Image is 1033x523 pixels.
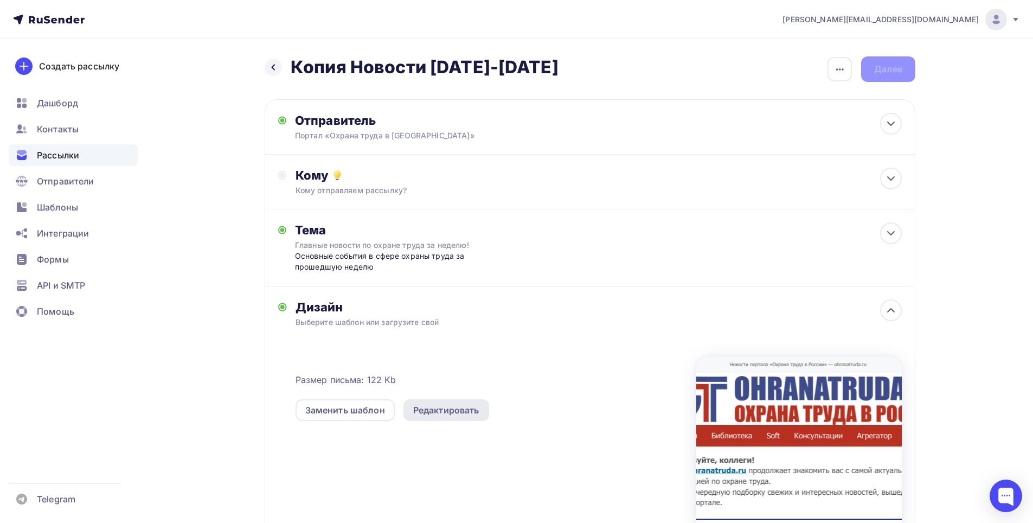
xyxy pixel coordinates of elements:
[37,97,78,110] span: Дашборд
[295,251,509,273] div: Основные события в сфере охраны труда за прошедшую неделю
[37,279,85,292] span: API и SMTP
[37,253,69,266] span: Формы
[37,149,79,162] span: Рассылки
[782,9,1020,30] a: [PERSON_NAME][EMAIL_ADDRESS][DOMAIN_NAME]
[296,185,842,196] div: Кому отправляем рассылку?
[295,240,488,251] div: Главные новости по охране труда за неделю!
[291,56,559,78] h2: Копия Новости [DATE]-[DATE]
[9,196,138,218] a: Шаблоны
[37,305,74,318] span: Помощь
[37,123,79,136] span: Контакты
[296,317,842,328] div: Выберите шаблон или загрузите свой
[37,175,94,188] span: Отправители
[295,222,509,238] div: Тема
[39,60,119,73] div: Создать рассылку
[9,118,138,140] a: Контакты
[37,493,75,506] span: Telegram
[413,404,479,417] div: Редактировать
[782,14,979,25] span: [PERSON_NAME][EMAIL_ADDRESS][DOMAIN_NAME]
[296,299,902,315] div: Дизайн
[305,404,385,417] div: Заменить шаблон
[296,373,396,386] span: Размер письма: 122 Kb
[37,201,78,214] span: Шаблоны
[9,144,138,166] a: Рассылки
[9,248,138,270] a: Формы
[296,168,902,183] div: Кому
[295,113,530,128] div: Отправитель
[295,130,506,141] div: Портал «Охрана труда в [GEOGRAPHIC_DATA]»
[37,227,89,240] span: Интеграции
[9,170,138,192] a: Отправители
[9,92,138,114] a: Дашборд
